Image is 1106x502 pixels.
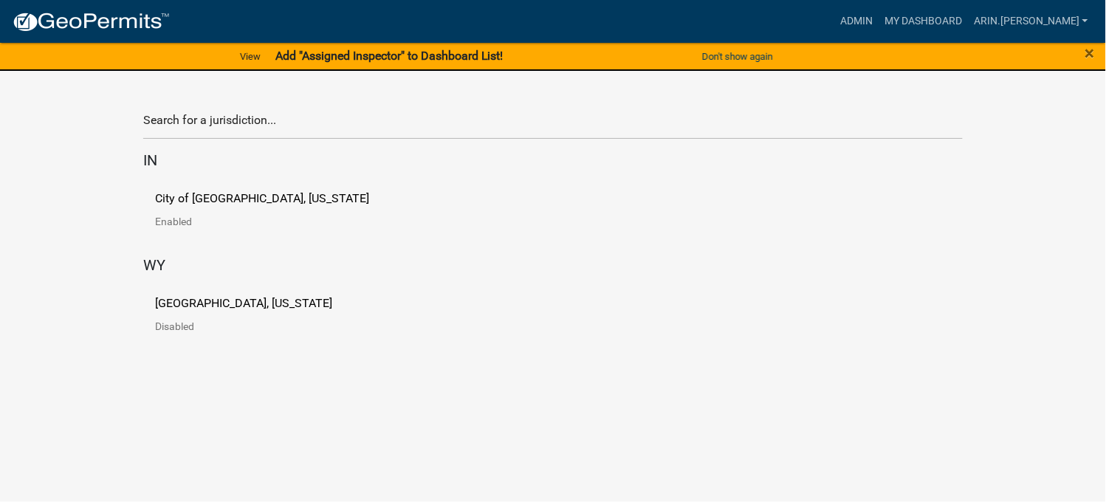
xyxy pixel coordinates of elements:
strong: Add "Assigned Inspector" to Dashboard List! [275,49,504,63]
span: × [1085,43,1095,63]
a: [GEOGRAPHIC_DATA], [US_STATE]Disabled [155,298,356,343]
p: Disabled [155,321,356,331]
p: City of [GEOGRAPHIC_DATA], [US_STATE] [155,193,369,204]
button: Don't show again [696,44,779,69]
h5: WY [143,256,963,274]
p: Enabled [155,216,393,227]
a: City of [GEOGRAPHIC_DATA], [US_STATE]Enabled [155,193,393,238]
a: Admin [834,7,879,35]
a: arin.[PERSON_NAME] [968,7,1094,35]
a: View [234,44,267,69]
button: Close [1085,44,1095,62]
h5: IN [143,151,963,169]
p: [GEOGRAPHIC_DATA], [US_STATE] [155,298,332,309]
a: My Dashboard [879,7,968,35]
